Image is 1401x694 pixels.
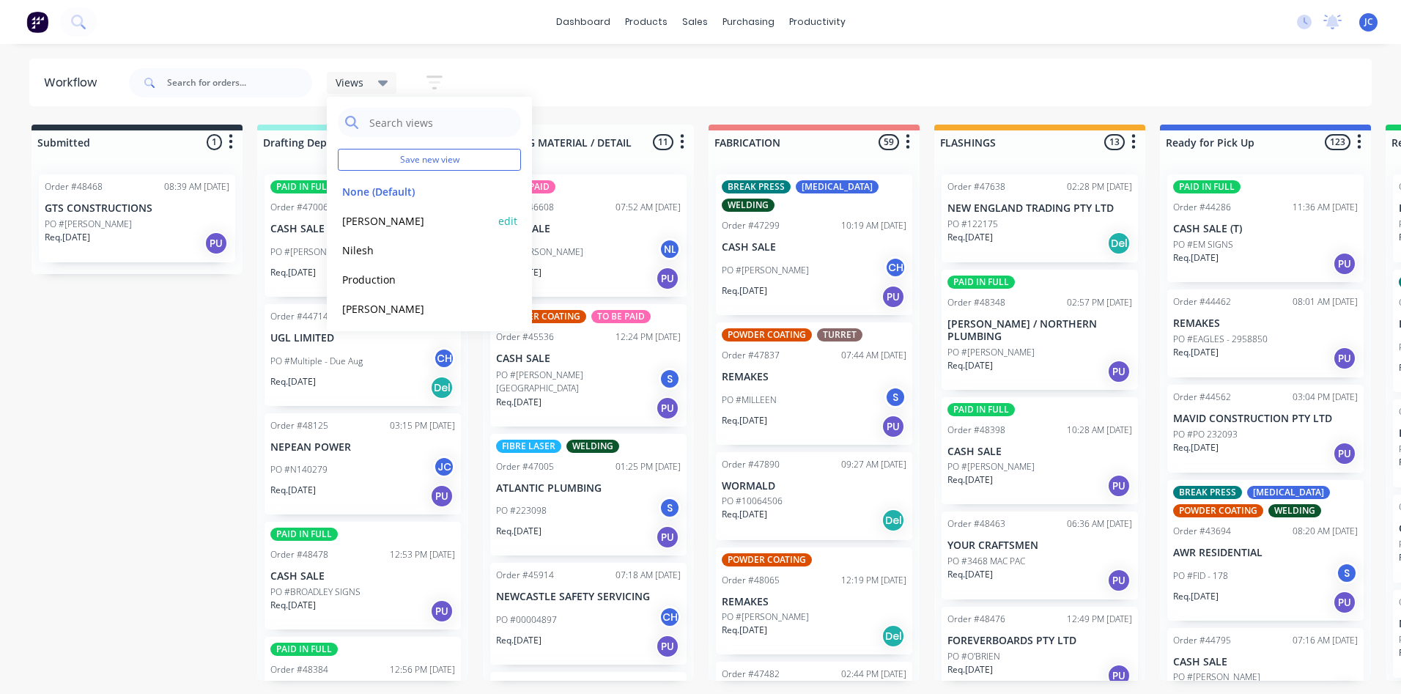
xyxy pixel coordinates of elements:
div: Order #44562 [1173,391,1231,404]
div: PAID IN FULL [947,276,1015,289]
p: PO #10064506 [722,495,783,508]
div: [MEDICAL_DATA] [796,180,879,193]
div: sales [675,11,715,33]
div: PAID IN FULLOrder #4428611:36 AM [DATE]CASH SALE (T)PO #EM SIGNSReq.[DATE]PU [1167,174,1364,282]
div: Order #48348 [947,296,1005,309]
p: ATLANTIC PLUMBING [496,482,681,495]
div: S [659,368,681,390]
p: Req. [DATE] [722,508,767,521]
p: Req. [DATE] [722,414,767,427]
div: BREAK PRESS[MEDICAL_DATA]WELDINGOrder #4729910:19 AM [DATE]CASH SALEPO #[PERSON_NAME]CHReq.[DATE]PU [716,174,912,315]
div: POWDER COATINGOrder #4806512:19 PM [DATE]REMAKESPO #[PERSON_NAME]Req.[DATE]Del [716,547,912,655]
p: PO #O'BRIEN [947,650,1000,663]
p: PO #[PERSON_NAME] [1173,671,1260,684]
div: FIBRE LASER [496,440,561,453]
div: PU [881,285,905,309]
div: PAID IN FULL [270,180,338,193]
div: BREAK PRESS [1173,486,1242,499]
div: PAID IN FULL [270,528,338,541]
div: Order #44462 [1173,295,1231,309]
p: PO #[PERSON_NAME] [45,218,132,231]
div: Order #47638 [947,180,1005,193]
p: NEWCASTLE SAFETY SERVICING [496,591,681,603]
p: PO #122175 [947,218,998,231]
div: Order #48478 [270,548,328,561]
span: Views [336,75,363,90]
p: PO #00004897 [496,613,557,627]
div: Order #47006 [270,201,328,214]
p: PO #[PERSON_NAME] [722,264,809,277]
div: 08:20 AM [DATE] [1293,525,1358,538]
button: [PERSON_NAME] [338,213,494,229]
div: Del [881,509,905,532]
div: PU [1107,664,1131,687]
div: TURRET [817,328,862,342]
div: PAID IN FULLOrder #4847812:53 PM [DATE]CASH SALEPO #BROADLEY SIGNSReq.[DATE]PU [265,522,461,630]
p: Req. [DATE] [722,284,767,298]
div: 12:19 PM [DATE] [841,574,906,587]
div: 07:44 AM [DATE] [841,349,906,362]
p: PO #Multiple - Due Aug [270,355,363,368]
p: Req. [DATE] [722,624,767,637]
div: 01:09 PM [DATE] [616,678,681,691]
div: PU [1333,442,1356,465]
p: [PERSON_NAME] / NORTHERN PLUMBING [947,318,1132,343]
p: PO #BROADLEY SIGNS [270,586,361,599]
a: dashboard [549,11,618,33]
div: Order #48463 [947,517,1005,531]
p: Req. [DATE] [496,396,541,409]
p: REMAKES [722,596,906,608]
p: CASH SALE [270,223,455,235]
button: None (Default) [338,183,494,200]
div: 10:28 AM [DATE] [1067,424,1132,437]
div: Order #48468 [45,180,103,193]
div: Order #44795 [1173,634,1231,647]
p: Req. [DATE] [270,266,316,279]
p: Req. [DATE] [947,663,993,676]
div: Order #4763802:28 PM [DATE]NEW ENGLAND TRADING PTY LTDPO #122175Req.[DATE]Del [942,174,1138,262]
div: POWDER COATING [1173,504,1263,517]
div: purchasing [715,11,782,33]
p: Req. [DATE] [270,484,316,497]
input: Search for orders... [167,68,312,97]
div: Del [881,624,905,648]
div: Order #48398 [947,424,1005,437]
div: Order #4456203:04 PM [DATE]MAVID CONSTRUCTION PTY LTDPO #PO 232093Req.[DATE]PU [1167,385,1364,473]
div: Del [1107,232,1131,255]
div: Order #48384 [270,663,328,676]
div: POWDER COATING [722,553,812,566]
div: PU [656,635,679,658]
p: Req. [DATE] [947,231,993,244]
div: productivity [782,11,853,33]
div: PU [1333,252,1356,276]
p: Req. [DATE] [1173,590,1219,603]
div: PAID IN FULLOrder #4839810:28 AM [DATE]CASH SALEPO #[PERSON_NAME]Req.[DATE]PU [942,397,1138,505]
div: Order #47299 [722,219,780,232]
div: PAID IN FULLOrder #4834802:57 PM [DATE][PERSON_NAME] / NORTHERN PLUMBINGPO #[PERSON_NAME]Req.[DAT... [942,270,1138,390]
div: TO BE PAID [591,310,651,323]
p: REMAKES [1173,317,1358,330]
div: 06:36 AM [DATE] [1067,517,1132,531]
p: NEPEAN POWER [270,441,455,454]
div: 11:36 AM [DATE] [1293,201,1358,214]
div: BREAK PRESS[MEDICAL_DATA]POWDER COATINGWELDINGOrder #4369408:20 AM [DATE]AWR RESIDENTIALPO #FID -... [1167,480,1364,621]
div: 08:39 AM [DATE] [164,180,229,193]
div: WELDING [566,440,619,453]
p: GTS CONSTRUCTIONS [45,202,229,215]
div: Order #47005 [496,460,554,473]
div: 07:18 AM [DATE] [616,569,681,582]
div: 01:25 PM [DATE] [616,460,681,473]
div: Order #4471409:14 AM [DATE]UGL LIMITEDPO #Multiple - Due AugCHReq.[DATE]Del [265,304,461,406]
div: PU [1333,591,1356,614]
div: S [659,497,681,519]
div: PU [1107,360,1131,383]
button: [PERSON_NAME] [338,300,494,317]
div: products [618,11,675,33]
button: Production [338,271,494,288]
div: S [884,386,906,408]
p: CASH SALE [496,352,681,365]
p: Req. [DATE] [947,568,993,581]
p: WORMALD [722,480,906,492]
div: 02:57 PM [DATE] [1067,296,1132,309]
p: PO #EM SIGNS [1173,238,1233,251]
